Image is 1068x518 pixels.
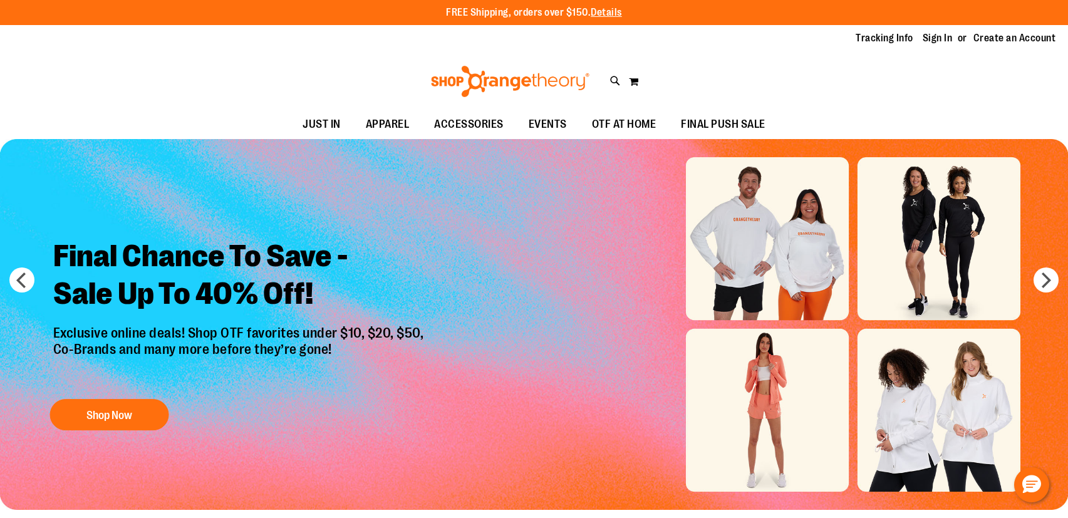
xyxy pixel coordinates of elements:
[434,110,504,138] span: ACCESSORIES
[529,110,567,138] span: EVENTS
[591,7,622,18] a: Details
[366,110,410,138] span: APPAREL
[516,110,579,139] a: EVENTS
[1034,267,1059,293] button: next
[429,66,591,97] img: Shop Orangetheory
[668,110,778,139] a: FINAL PUSH SALE
[44,325,437,386] p: Exclusive online deals! Shop OTF favorites under $10, $20, $50, Co-Brands and many more before th...
[923,31,953,45] a: Sign In
[290,110,353,139] a: JUST IN
[9,267,34,293] button: prev
[50,399,169,430] button: Shop Now
[446,6,622,20] p: FREE Shipping, orders over $150.
[44,228,437,325] h2: Final Chance To Save - Sale Up To 40% Off!
[592,110,656,138] span: OTF AT HOME
[973,31,1056,45] a: Create an Account
[856,31,913,45] a: Tracking Info
[1014,467,1049,502] button: Hello, have a question? Let’s chat.
[579,110,669,139] a: OTF AT HOME
[422,110,516,139] a: ACCESSORIES
[353,110,422,139] a: APPAREL
[303,110,341,138] span: JUST IN
[44,228,437,437] a: Final Chance To Save -Sale Up To 40% Off! Exclusive online deals! Shop OTF favorites under $10, $...
[681,110,765,138] span: FINAL PUSH SALE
